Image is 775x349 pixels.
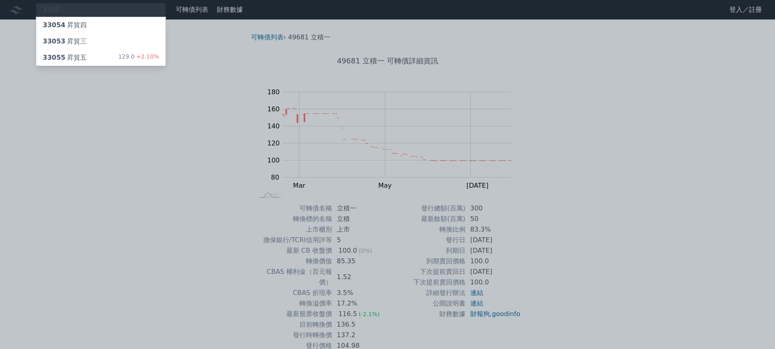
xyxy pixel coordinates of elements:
[734,310,775,349] iframe: Chat Widget
[43,54,65,61] span: 33055
[36,33,166,50] a: 33053昇貿三
[43,20,87,30] div: 昇貿四
[43,21,65,29] span: 33054
[118,53,159,63] div: 129.0
[135,53,159,60] span: +2.10%
[43,37,65,45] span: 33053
[36,17,166,33] a: 33054昇貿四
[43,53,87,63] div: 昇貿五
[43,37,87,46] div: 昇貿三
[36,50,166,66] a: 33055昇貿五 129.0+2.10%
[734,310,775,349] div: 聊天小工具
